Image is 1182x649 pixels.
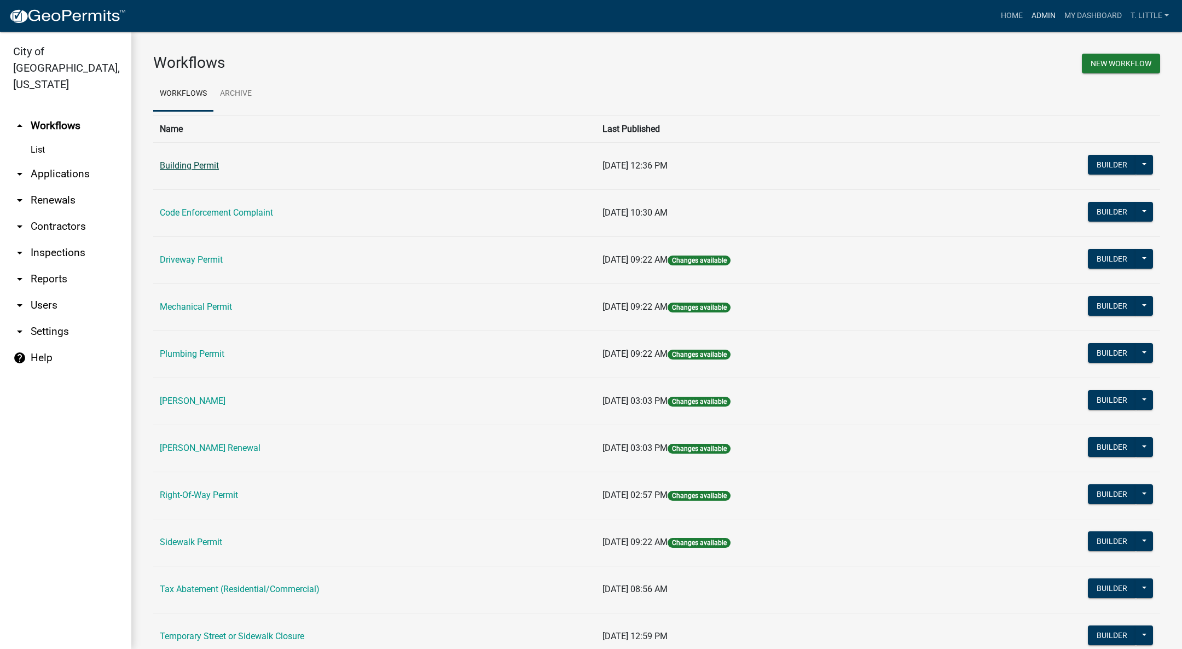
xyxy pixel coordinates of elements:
[13,119,26,132] i: arrow_drop_up
[160,254,223,265] a: Driveway Permit
[1088,249,1136,269] button: Builder
[13,325,26,338] i: arrow_drop_down
[1088,578,1136,598] button: Builder
[13,299,26,312] i: arrow_drop_down
[1088,531,1136,551] button: Builder
[1088,390,1136,410] button: Builder
[1027,5,1060,26] a: Admin
[1126,5,1173,26] a: T. Little
[602,443,668,453] span: [DATE] 03:03 PM
[160,207,273,218] a: Code Enforcement Complaint
[160,443,260,453] a: [PERSON_NAME] Renewal
[596,115,957,142] th: Last Published
[13,246,26,259] i: arrow_drop_down
[602,537,668,547] span: [DATE] 09:22 AM
[668,538,730,548] span: Changes available
[153,115,596,142] th: Name
[602,584,668,594] span: [DATE] 08:56 AM
[1088,343,1136,363] button: Builder
[13,220,26,233] i: arrow_drop_down
[668,397,730,407] span: Changes available
[668,256,730,265] span: Changes available
[160,631,304,641] a: Temporary Street or Sidewalk Closure
[1088,202,1136,222] button: Builder
[602,302,668,312] span: [DATE] 09:22 AM
[602,349,668,359] span: [DATE] 09:22 AM
[668,303,730,312] span: Changes available
[1088,484,1136,504] button: Builder
[13,273,26,286] i: arrow_drop_down
[160,302,232,312] a: Mechanical Permit
[1082,54,1160,73] button: New Workflow
[13,351,26,364] i: help
[1088,437,1136,457] button: Builder
[668,444,730,454] span: Changes available
[213,77,258,112] a: Archive
[13,194,26,207] i: arrow_drop_down
[668,350,730,360] span: Changes available
[153,77,213,112] a: Workflows
[13,167,26,181] i: arrow_drop_down
[160,584,320,594] a: Tax Abatement (Residential/Commercial)
[602,160,668,171] span: [DATE] 12:36 PM
[668,491,730,501] span: Changes available
[602,490,668,500] span: [DATE] 02:57 PM
[153,54,648,72] h3: Workflows
[160,160,219,171] a: Building Permit
[160,490,238,500] a: Right-Of-Way Permit
[160,537,222,547] a: Sidewalk Permit
[602,254,668,265] span: [DATE] 09:22 AM
[602,631,668,641] span: [DATE] 12:59 PM
[996,5,1027,26] a: Home
[1088,296,1136,316] button: Builder
[602,396,668,406] span: [DATE] 03:03 PM
[1088,625,1136,645] button: Builder
[1088,155,1136,175] button: Builder
[1060,5,1126,26] a: My Dashboard
[160,396,225,406] a: [PERSON_NAME]
[602,207,668,218] span: [DATE] 10:30 AM
[160,349,224,359] a: Plumbing Permit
